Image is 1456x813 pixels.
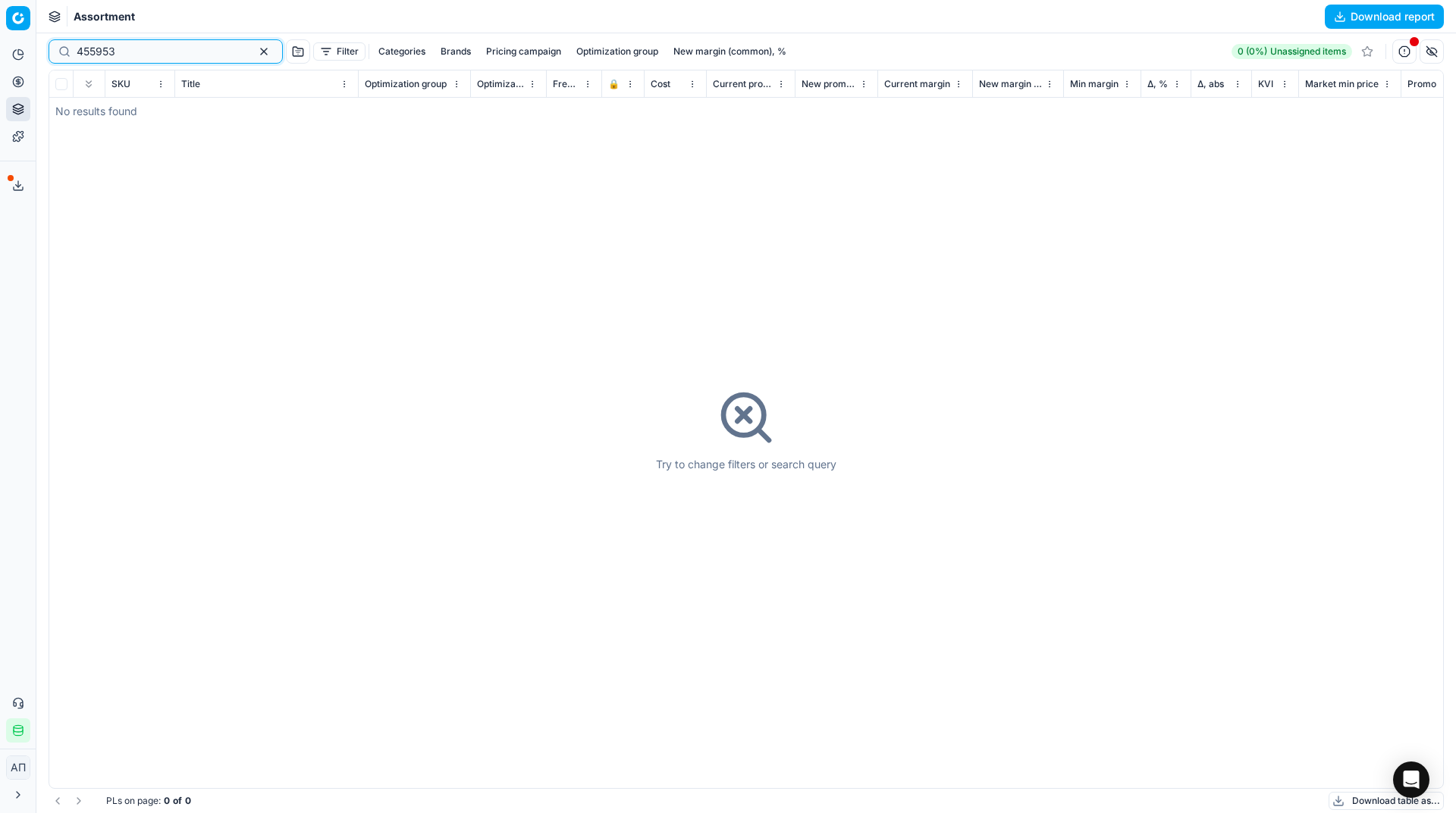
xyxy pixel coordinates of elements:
[477,78,525,90] span: Optimization status
[6,755,30,780] button: АП
[70,792,88,810] button: Go to next page
[313,42,366,61] button: Filter
[173,795,182,807] strong: of
[1232,44,1352,59] a: 0 (0%)Unassigned items
[77,44,243,59] input: Search by SKU or title
[570,42,664,61] button: Optimization group
[74,9,135,24] span: Assortment
[74,9,135,24] nav: breadcrumb
[979,78,1042,90] span: New margin (common), %
[164,795,170,807] strong: 0
[1258,78,1273,90] span: KVI
[656,457,836,472] div: Try to change filters or search query
[1393,761,1429,798] div: Open Intercom Messenger
[435,42,477,61] button: Brands
[111,78,130,90] span: SKU
[7,756,30,779] span: АП
[1329,792,1444,810] button: Download table as...
[1305,78,1379,90] span: Market min price
[1325,5,1444,29] button: Download report
[1407,78,1436,90] span: Promo
[713,78,773,90] span: Current promo price
[1270,45,1346,58] span: Unassigned items
[1147,78,1168,90] span: Δ, %
[372,42,431,61] button: Categories
[185,795,191,807] strong: 0
[667,42,792,61] button: New margin (common), %
[884,78,950,90] span: Current margin
[608,78,620,90] span: 🔒
[802,78,856,90] span: New promo price
[181,78,200,90] span: Title
[1197,78,1224,90] span: Δ, abs
[365,78,447,90] span: Optimization group
[1070,78,1119,90] span: Min margin
[553,78,580,90] span: Freeze price
[106,795,161,807] span: PLs on page :
[480,42,567,61] button: Pricing campaign
[49,792,67,810] button: Go to previous page
[80,75,98,93] button: Expand all
[49,792,88,810] nav: pagination
[651,78,670,90] span: Cost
